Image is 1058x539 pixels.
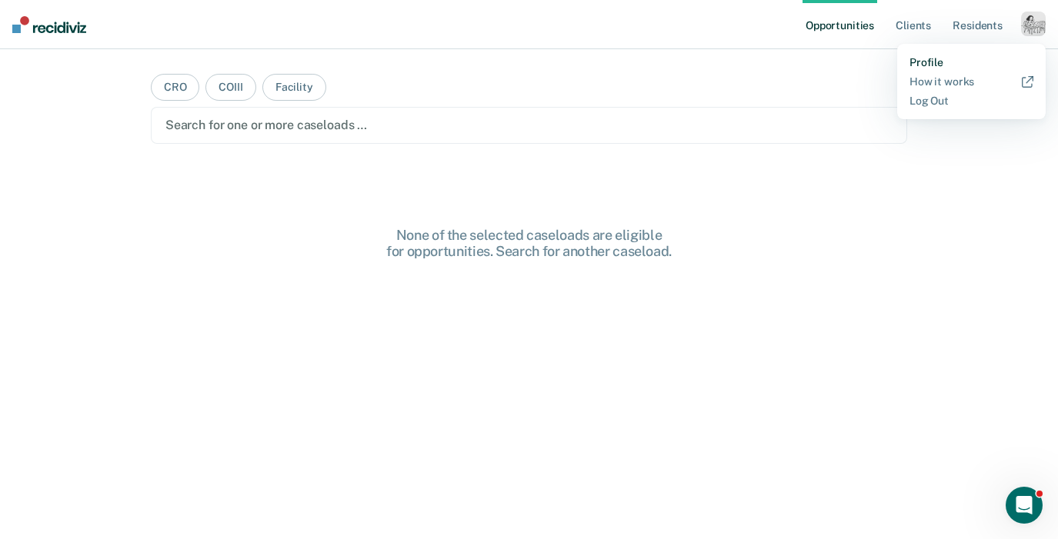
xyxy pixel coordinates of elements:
iframe: Intercom live chat [1006,487,1043,524]
button: Facility [262,74,326,101]
a: How it works [909,75,1033,88]
a: Profile [909,56,1033,69]
div: None of the selected caseloads are eligible for opportunities. Search for another caseload. [283,227,776,260]
a: Log Out [909,95,1033,108]
button: CRO [151,74,200,101]
img: Recidiviz [12,16,86,33]
button: COIII [205,74,255,101]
